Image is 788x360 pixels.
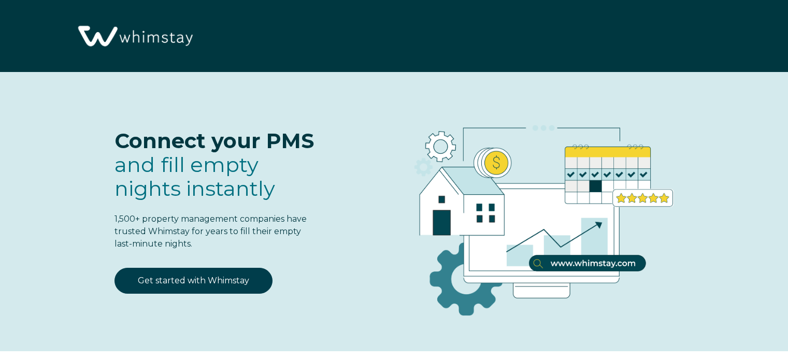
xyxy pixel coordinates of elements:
[114,152,275,201] span: and
[355,93,720,332] img: RBO Ilustrations-03
[114,268,273,294] a: Get started with Whimstay
[73,5,196,68] img: Whimstay Logo-02 1
[114,128,314,153] span: Connect your PMS
[114,214,307,249] span: 1,500+ property management companies have trusted Whimstay for years to fill their empty last-min...
[114,152,275,201] span: fill empty nights instantly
